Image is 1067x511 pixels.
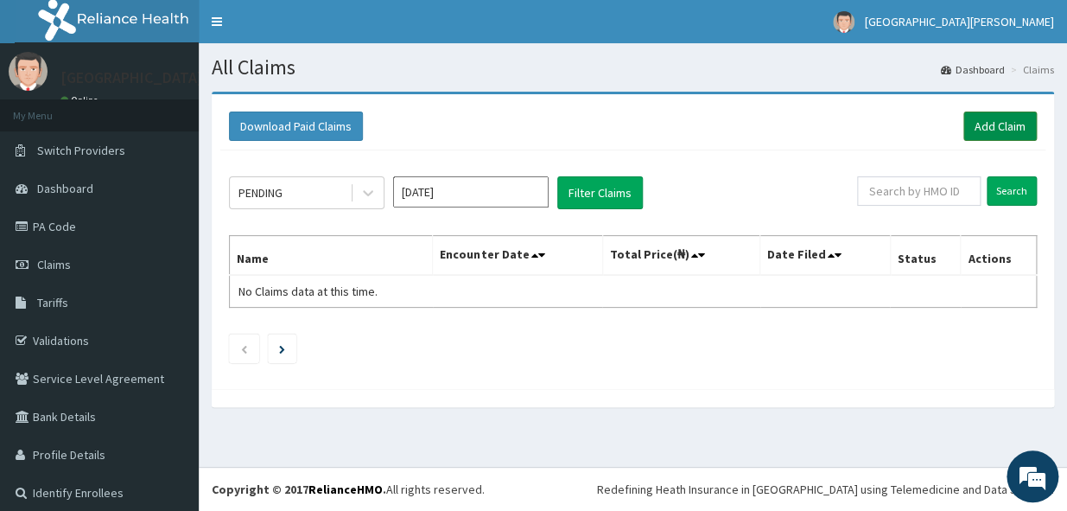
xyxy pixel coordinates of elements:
a: Previous page [240,341,248,356]
th: Date Filed [760,236,891,276]
img: User Image [9,52,48,91]
a: Online [60,94,102,106]
span: [GEOGRAPHIC_DATA][PERSON_NAME] [865,14,1054,29]
input: Search [987,176,1037,206]
img: User Image [833,11,854,33]
a: Dashboard [941,62,1005,77]
a: RelianceHMO [308,482,383,497]
span: Tariffs [37,295,68,310]
div: Redefining Heath Insurance in [GEOGRAPHIC_DATA] using Telemedicine and Data Science! [597,481,1054,498]
input: Search by HMO ID [857,176,981,206]
a: Add Claim [963,112,1037,141]
span: Dashboard [37,181,93,196]
span: Switch Providers [37,143,125,158]
th: Encounter Date [433,236,603,276]
span: Claims [37,257,71,272]
th: Name [230,236,433,276]
th: Status [890,236,960,276]
button: Download Paid Claims [229,112,363,141]
button: Filter Claims [557,176,643,209]
div: PENDING [238,184,283,201]
th: Total Price(₦) [602,236,759,276]
a: Next page [279,341,285,356]
h1: All Claims [212,56,1054,79]
input: Select Month and Year [393,176,549,208]
footer: All rights reserved. [199,467,1067,511]
li: Claims [1007,62,1054,77]
span: No Claims data at this time. [238,284,378,299]
th: Actions [961,236,1037,276]
strong: Copyright © 2017 . [212,482,386,497]
p: [GEOGRAPHIC_DATA][PERSON_NAME] [60,70,316,86]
